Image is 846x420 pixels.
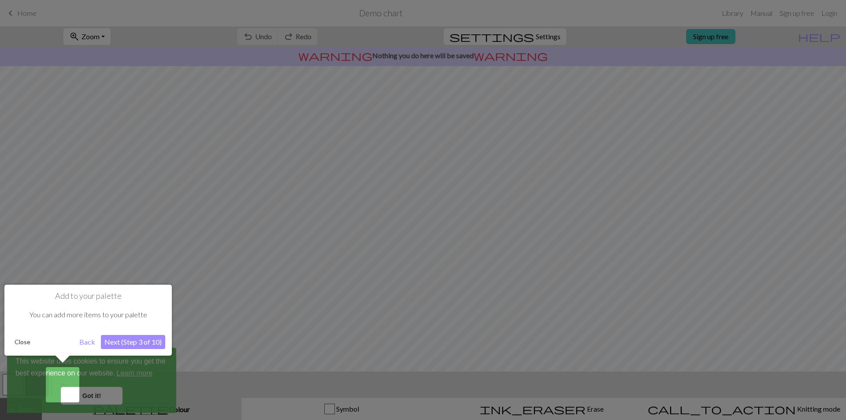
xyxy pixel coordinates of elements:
button: Next (Step 3 of 10) [101,335,165,349]
div: Add to your palette [4,285,172,356]
h1: Add to your palette [11,291,165,301]
div: You can add more items to your palette [11,301,165,328]
button: Close [11,335,34,349]
button: Back [76,335,99,349]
